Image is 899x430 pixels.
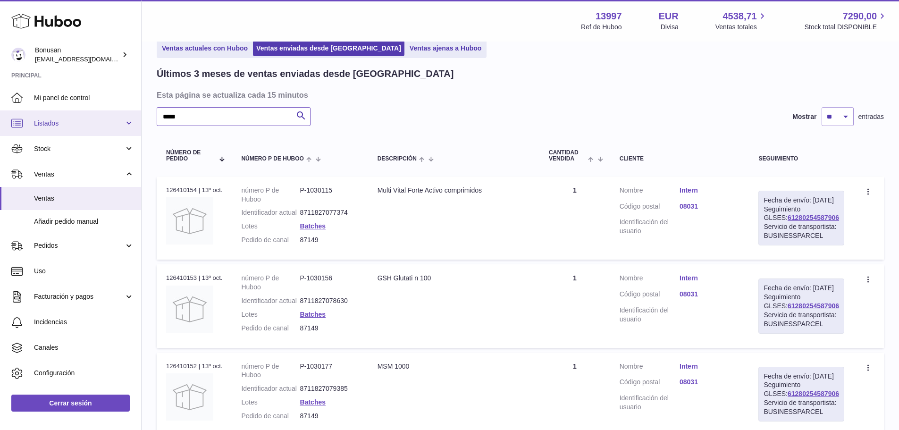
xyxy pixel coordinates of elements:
[300,384,359,393] dd: 8711827079385
[764,222,839,240] div: Servicio de transportista: BUSINESSPARCEL
[35,46,120,64] div: Bonusan
[241,274,300,292] dt: número P de Huboo
[723,10,756,23] span: 4538,71
[166,274,222,282] div: 126410153 | 13º oct.
[680,202,739,211] a: 08031
[300,208,359,217] dd: 8711827077374
[792,112,816,121] label: Mostrar
[300,362,359,380] dd: P-1030177
[596,10,622,23] strong: 13997
[157,67,454,80] h2: Últimos 3 meses de ventas enviadas desde [GEOGRAPHIC_DATA]
[788,214,839,221] a: 61280254587906
[764,311,839,329] div: Servicio de transportista: BUSINESSPARCEL
[378,362,530,371] div: MSM 1000
[620,306,680,324] dt: Identificación del usuario
[166,373,213,421] img: no-photo.jpg
[11,48,25,62] img: internalAdmin-13997@internal.huboo.com
[620,156,740,162] div: Cliente
[241,208,300,217] dt: Identificador actual
[758,191,844,245] div: Seguimiento GLSES:
[661,23,679,32] div: Divisa
[35,55,139,63] span: [EMAIL_ADDRESS][DOMAIN_NAME]
[11,395,130,412] a: Cerrar sesión
[406,41,485,56] a: Ventas ajenas a Huboo
[241,296,300,305] dt: Identificador actual
[378,274,530,283] div: GSH Glutati n 100
[680,274,739,283] a: Intern
[620,274,680,285] dt: Nombre
[659,10,679,23] strong: EUR
[241,236,300,245] dt: Pedido de canal
[166,150,214,162] span: Número de pedido
[758,278,844,333] div: Seguimiento GLSES:
[34,144,124,153] span: Stock
[620,186,680,197] dt: Nombre
[34,93,134,102] span: Mi panel de control
[680,290,739,299] a: 08031
[805,10,888,32] a: 7290,00 Stock total DISPONIBLE
[241,412,300,421] dt: Pedido de canal
[764,196,839,205] div: Fecha de envío: [DATE]
[300,412,359,421] dd: 87149
[241,222,300,231] dt: Lotes
[300,236,359,245] dd: 87149
[758,156,844,162] div: Seguimiento
[166,362,222,371] div: 126410152 | 13º oct.
[788,302,839,310] a: 61280254587906
[581,23,622,32] div: Ref de Huboo
[805,23,888,32] span: Stock total DISPONIBLE
[764,398,839,416] div: Servicio de transportista: BUSINESSPARCEL
[253,41,404,56] a: Ventas enviadas desde [GEOGRAPHIC_DATA]
[300,186,359,204] dd: P-1030115
[34,318,134,327] span: Incidencias
[166,186,222,194] div: 126410154 | 13º oct.
[300,398,326,406] a: Batches
[300,222,326,230] a: Batches
[166,286,213,333] img: no-photo.jpg
[34,194,134,203] span: Ventas
[620,290,680,301] dt: Código postal
[680,186,739,195] a: Intern
[241,324,300,333] dt: Pedido de canal
[764,372,839,381] div: Fecha de envío: [DATE]
[241,398,300,407] dt: Lotes
[34,292,124,301] span: Facturación y pagos
[34,170,124,179] span: Ventas
[858,112,884,121] span: entradas
[241,362,300,380] dt: número P de Huboo
[715,23,768,32] span: Ventas totales
[241,186,300,204] dt: número P de Huboo
[620,394,680,412] dt: Identificación del usuario
[300,324,359,333] dd: 87149
[34,241,124,250] span: Pedidos
[764,284,839,293] div: Fecha de envío: [DATE]
[549,150,586,162] span: Cantidad vendida
[715,10,768,32] a: 4538,71 Ventas totales
[378,156,417,162] span: Descripción
[300,274,359,292] dd: P-1030156
[378,186,530,195] div: Multi Vital Forte Activo comprimidos
[300,296,359,305] dd: 8711827078630
[34,217,134,226] span: Añadir pedido manual
[758,367,844,422] div: Seguimiento GLSES:
[620,218,680,236] dt: Identificación del usuario
[159,41,251,56] a: Ventas actuales con Huboo
[241,310,300,319] dt: Lotes
[166,197,213,245] img: no-photo.jpg
[620,202,680,213] dt: Código postal
[241,156,303,162] span: número P de Huboo
[539,177,610,260] td: 1
[680,378,739,387] a: 08031
[788,390,839,397] a: 61280254587906
[300,311,326,318] a: Batches
[843,10,877,23] span: 7290,00
[34,119,124,128] span: Listados
[241,384,300,393] dt: Identificador actual
[620,362,680,373] dt: Nombre
[34,267,134,276] span: Uso
[34,369,134,378] span: Configuración
[539,264,610,347] td: 1
[680,362,739,371] a: Intern
[157,90,882,100] h3: Esta página se actualiza cada 15 minutos
[620,378,680,389] dt: Código postal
